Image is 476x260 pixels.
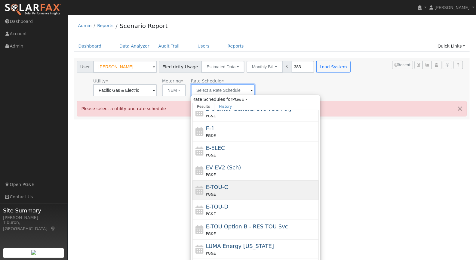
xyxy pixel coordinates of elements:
span: PG&E [206,232,216,236]
a: Audit Trail [154,41,184,52]
div: Utility [93,78,157,84]
a: Admin [78,23,92,28]
a: Data Analyzer [115,41,154,52]
button: Monthly Bill [247,61,283,73]
a: Users [193,41,214,52]
span: Electricity Usage [159,61,201,73]
a: Help Link [454,61,463,69]
div: Tiburon, [GEOGRAPHIC_DATA] [3,219,64,232]
input: Select a User [93,61,157,73]
div: Metering [162,78,186,84]
a: History [214,103,236,110]
button: Estimated Data [201,61,244,73]
a: PG&E [232,97,248,102]
button: Settings [443,61,452,69]
span: User [77,61,94,73]
span: E-TOU-C [206,184,228,190]
a: Reports [223,41,248,52]
button: Load System [316,61,351,73]
span: PG&E [206,192,216,197]
span: Please select a utility and rate schedule [81,106,166,111]
span: PG&E [206,173,216,177]
a: Dashboard [74,41,106,52]
a: Scenario Report [120,22,168,29]
a: Map [51,226,56,231]
button: Login As [432,61,441,69]
button: NEM [162,84,186,96]
button: Close [454,101,466,116]
span: E-ELEC [206,145,225,151]
span: PG&E [206,134,216,138]
span: PG&E [206,212,216,216]
span: E-TOU Option B - Residential Time of Use Service (All Baseline Regions) [206,223,288,230]
span: PG&E [206,153,216,157]
span: E-TOU-D [206,203,229,210]
span: B-6 Small General Service TOU Poly Phase [206,106,292,112]
input: Select a Utility [93,84,157,96]
span: Alias: None [191,79,224,83]
img: SolarFax [5,3,61,16]
span: Rate Schedules for [192,96,247,103]
button: Recent [392,61,413,69]
a: Quick Links [433,41,470,52]
a: Results [192,103,215,110]
span: $ [282,61,292,73]
span: Electric Vehicle EV2 (Sch) [206,164,241,171]
span: LUMA Energy [US_STATE] [206,243,274,249]
span: PG&E [206,251,216,255]
span: Site Summary [3,206,64,215]
div: [PERSON_NAME] [3,215,64,221]
button: Edit User [415,61,423,69]
img: retrieve [31,250,36,255]
span: PG&E [206,114,216,118]
input: Select a Rate Schedule [191,84,255,96]
span: [PERSON_NAME] [435,5,470,10]
button: Multi-Series Graph [423,61,432,69]
a: Reports [97,23,113,28]
span: E-1 [206,125,215,132]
